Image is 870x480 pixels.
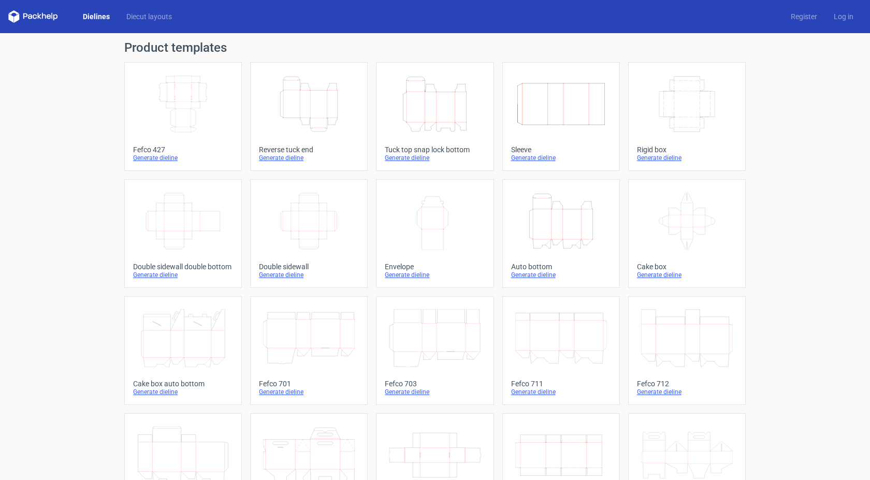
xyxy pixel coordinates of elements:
div: Generate dieline [133,154,233,162]
div: Generate dieline [637,388,737,396]
div: Generate dieline [511,271,611,279]
a: Fefco 701Generate dieline [250,296,368,405]
a: EnvelopeGenerate dieline [376,179,494,288]
div: Double sidewall double bottom [133,263,233,271]
div: Generate dieline [637,271,737,279]
a: Fefco 703Generate dieline [376,296,494,405]
a: Tuck top snap lock bottomGenerate dieline [376,62,494,171]
a: Rigid boxGenerate dieline [628,62,746,171]
div: Fefco 703 [385,380,485,388]
div: Fefco 701 [259,380,359,388]
div: Generate dieline [259,388,359,396]
div: Auto bottom [511,263,611,271]
div: Generate dieline [637,154,737,162]
a: Reverse tuck endGenerate dieline [250,62,368,171]
a: Diecut layouts [118,11,180,22]
a: Double sidewallGenerate dieline [250,179,368,288]
div: Rigid box [637,146,737,154]
div: Fefco 712 [637,380,737,388]
a: Double sidewall double bottomGenerate dieline [124,179,242,288]
a: Log in [825,11,862,22]
div: Tuck top snap lock bottom [385,146,485,154]
a: Cake boxGenerate dieline [628,179,746,288]
div: Generate dieline [385,271,485,279]
div: Envelope [385,263,485,271]
div: Generate dieline [511,388,611,396]
a: Dielines [75,11,118,22]
div: Generate dieline [259,154,359,162]
div: Fefco 711 [511,380,611,388]
h1: Product templates [124,41,746,54]
div: Sleeve [511,146,611,154]
div: Cake box auto bottom [133,380,233,388]
div: Generate dieline [385,154,485,162]
div: Generate dieline [133,388,233,396]
div: Generate dieline [385,388,485,396]
a: SleeveGenerate dieline [502,62,620,171]
a: Cake box auto bottomGenerate dieline [124,296,242,405]
div: Double sidewall [259,263,359,271]
div: Reverse tuck end [259,146,359,154]
a: Fefco 427Generate dieline [124,62,242,171]
div: Generate dieline [133,271,233,279]
div: Generate dieline [511,154,611,162]
div: Fefco 427 [133,146,233,154]
div: Cake box [637,263,737,271]
a: Fefco 712Generate dieline [628,296,746,405]
a: Register [782,11,825,22]
a: Fefco 711Generate dieline [502,296,620,405]
a: Auto bottomGenerate dieline [502,179,620,288]
div: Generate dieline [259,271,359,279]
